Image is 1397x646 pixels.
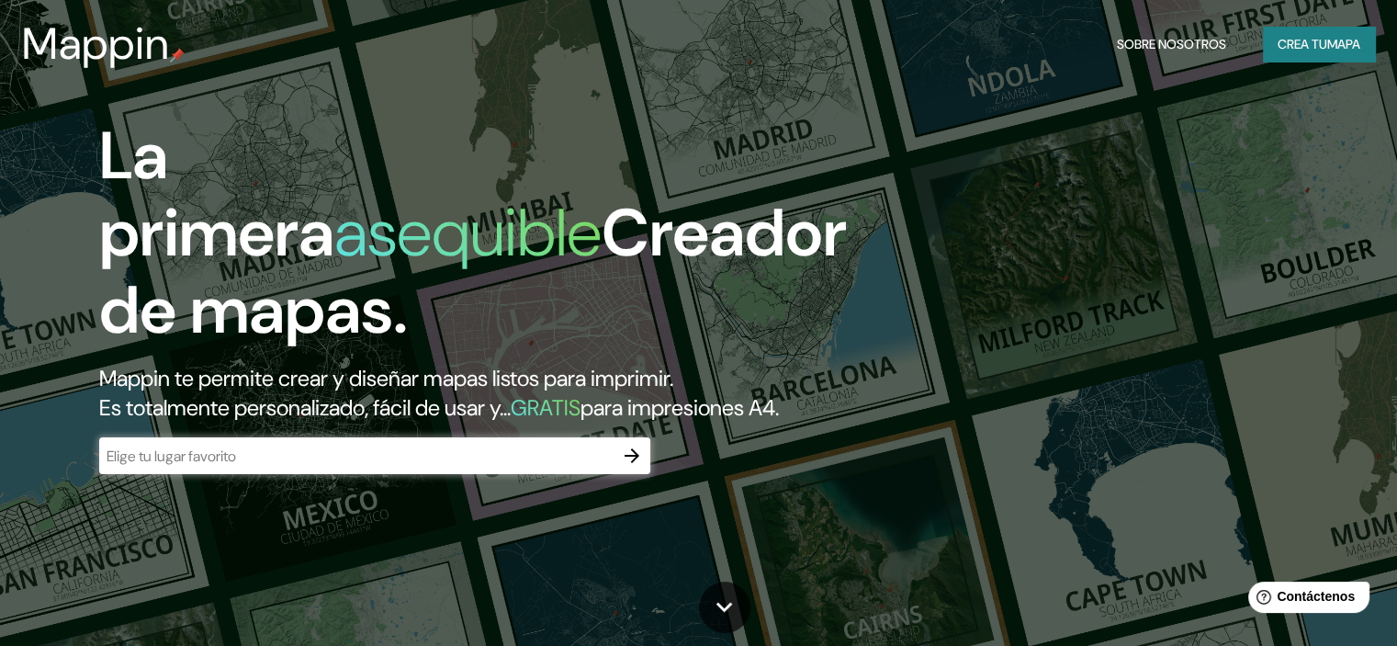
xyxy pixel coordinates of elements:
[99,393,511,422] font: Es totalmente personalizado, fácil de usar y...
[99,190,847,353] font: Creador de mapas.
[1117,36,1226,52] font: Sobre nosotros
[1110,27,1234,62] button: Sobre nosotros
[334,190,602,276] font: asequible
[511,393,580,422] font: GRATIS
[99,364,673,392] font: Mappin te permite crear y diseñar mapas listos para imprimir.
[1327,36,1360,52] font: mapa
[1234,574,1377,626] iframe: Lanzador de widgets de ayuda
[1278,36,1327,52] font: Crea tu
[99,446,614,467] input: Elige tu lugar favorito
[1263,27,1375,62] button: Crea tumapa
[580,393,779,422] font: para impresiones A4.
[99,113,334,276] font: La primera
[22,15,170,73] font: Mappin
[170,48,185,62] img: pin de mapeo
